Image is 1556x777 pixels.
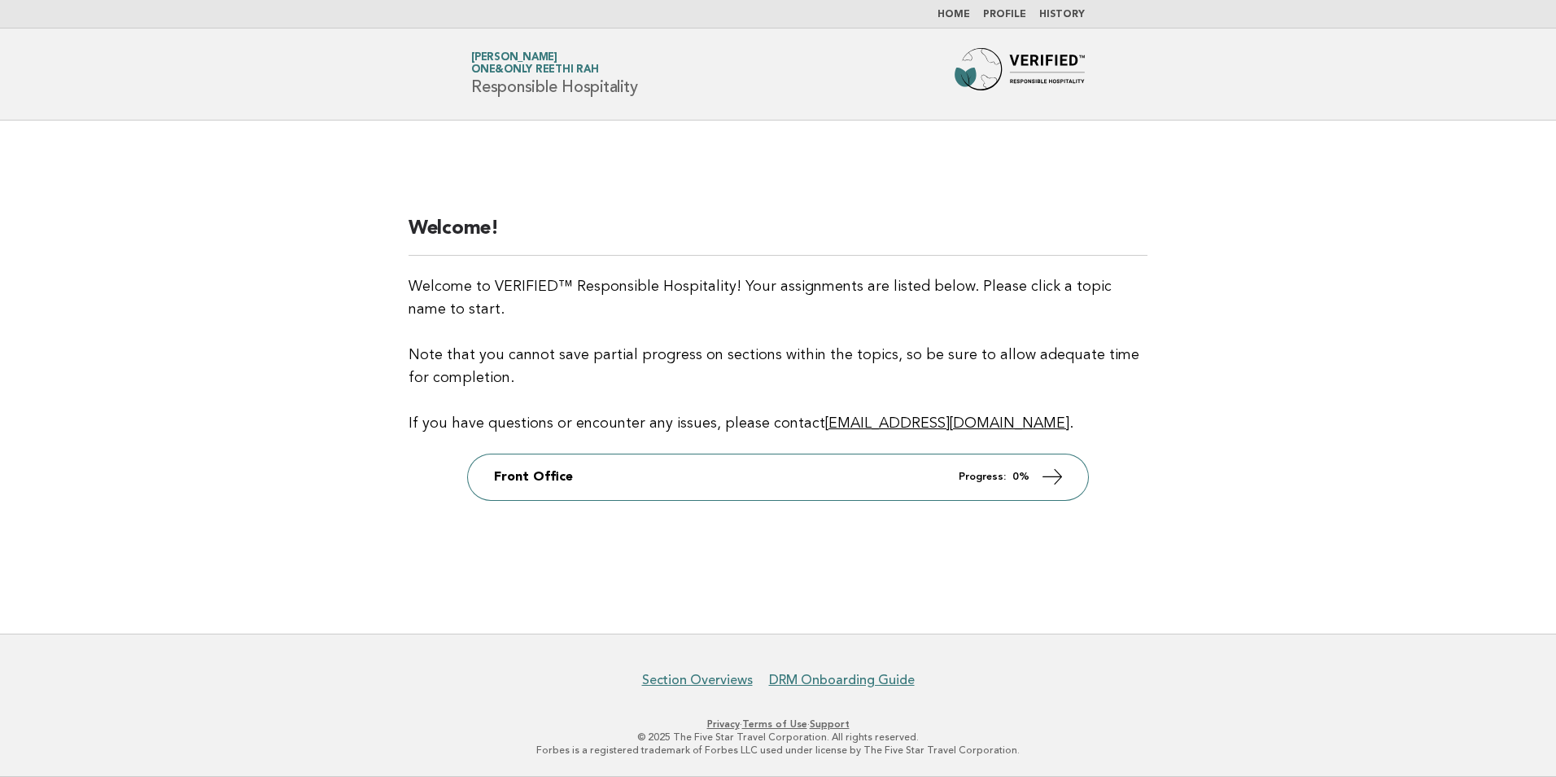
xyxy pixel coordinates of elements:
strong: 0% [1012,472,1029,482]
a: Section Overviews [642,672,753,688]
a: DRM Onboarding Guide [769,672,915,688]
a: History [1039,10,1085,20]
a: Terms of Use [742,718,807,730]
a: Support [810,718,850,730]
p: Welcome to VERIFIED™ Responsible Hospitality! Your assignments are listed below. Please click a t... [409,275,1147,435]
a: [PERSON_NAME]One&Only Reethi Rah [471,52,598,75]
a: Front Office Progress: 0% [468,454,1088,500]
a: [EMAIL_ADDRESS][DOMAIN_NAME] [825,416,1069,431]
span: One&Only Reethi Rah [471,65,598,76]
h2: Welcome! [409,216,1147,256]
img: Forbes Travel Guide [955,48,1085,100]
em: Progress: [959,472,1006,482]
h1: Responsible Hospitality [471,53,637,95]
p: Forbes is a registered trademark of Forbes LLC used under license by The Five Star Travel Corpora... [280,744,1276,757]
p: · · [280,718,1276,731]
a: Privacy [707,718,740,730]
a: Home [938,10,970,20]
a: Profile [983,10,1026,20]
p: © 2025 The Five Star Travel Corporation. All rights reserved. [280,731,1276,744]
